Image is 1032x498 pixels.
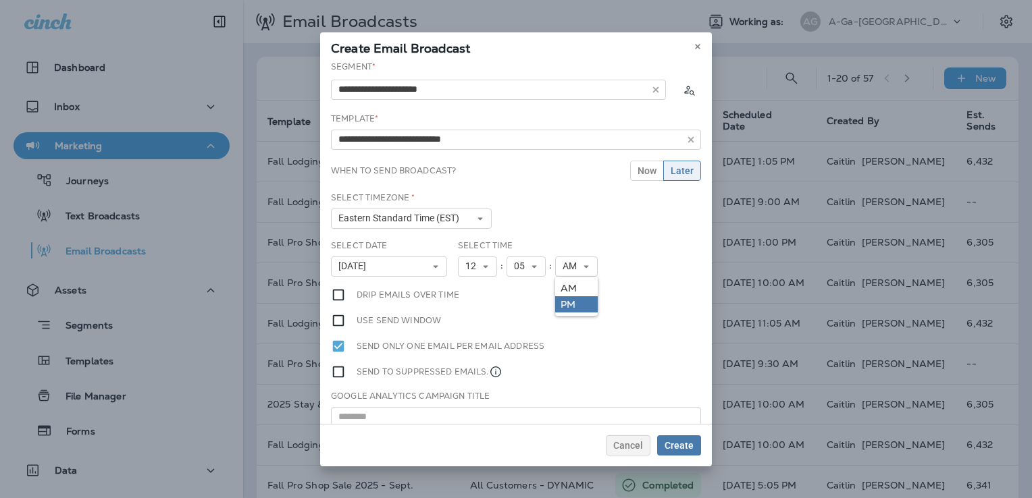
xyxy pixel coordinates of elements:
button: Later [663,161,701,181]
label: Select Date [331,240,388,251]
span: Eastern Standard Time (EST) [338,213,465,224]
div: Create Email Broadcast [320,32,712,61]
button: Eastern Standard Time (EST) [331,209,492,229]
button: Create [657,435,701,455]
button: Calculate the estimated number of emails to be sent based on selected segment. (This could take a... [677,78,701,102]
label: Template [331,113,378,124]
span: Create [665,441,694,450]
label: Select Timezone [331,192,415,203]
button: Cancel [606,435,650,455]
label: Drip emails over time [357,287,459,302]
span: AM [563,260,582,272]
label: Send only one email per email address [357,339,544,354]
label: Select Time [458,240,513,251]
label: Use send window [357,313,441,328]
span: Now [638,166,656,175]
div: : [546,256,555,277]
label: Google Analytics Campaign Title [331,391,490,402]
button: [DATE] [331,256,447,277]
a: AM [555,280,598,296]
span: Cancel [613,441,643,450]
div: : [497,256,507,277]
button: 05 [507,256,546,277]
button: AM [555,256,598,277]
label: Segment [331,61,376,72]
label: When to send broadcast? [331,165,456,176]
span: 12 [465,260,482,272]
a: PM [555,296,598,312]
span: Later [671,166,694,175]
label: Send to suppressed emails. [357,364,502,379]
span: 05 [514,260,530,272]
button: 12 [458,256,497,277]
span: [DATE] [338,260,371,272]
button: Now [630,161,664,181]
